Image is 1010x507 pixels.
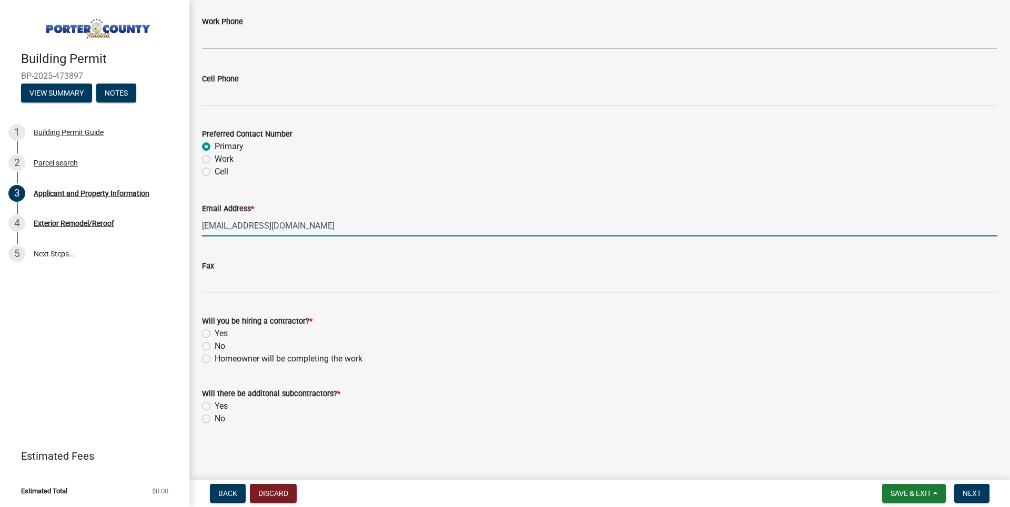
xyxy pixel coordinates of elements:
label: Fax [202,263,214,270]
label: Email Address [202,205,254,213]
div: Exterior Remodel/Reroof [34,220,114,227]
label: Homeowner will be completing the work [215,353,362,365]
span: Save & Exit [891,489,931,498]
img: Porter County, Indiana [21,11,173,40]
label: No [215,340,225,353]
a: Estimated Fees [8,446,173,467]
label: Work [215,153,234,165]
h4: Building Permit [21,51,181,67]
wm-modal-confirm: Notes [96,89,136,98]
label: Primary [215,140,244,153]
div: Applicant and Property Information [34,190,149,197]
label: Will there be additonal subcontractors? [202,390,340,398]
span: $0.00 [152,488,168,494]
button: Save & Exit [882,484,946,503]
span: BP-2025-473897 [21,71,168,81]
label: Cell [215,165,228,178]
div: 2 [8,154,25,171]
label: Cell Phone [202,76,239,83]
button: Notes [96,84,136,102]
button: Discard [250,484,297,503]
span: Back [218,489,237,498]
label: Work Phone [202,18,243,26]
wm-modal-confirm: Summary [21,89,92,98]
label: Yes [215,400,228,412]
div: 3 [8,185,25,202]
span: Estimated Total [21,488,67,494]
div: Building Permit Guide [34,129,104,136]
span: Next [963,489,981,498]
label: No [215,412,225,425]
div: 4 [8,215,25,232]
button: View Summary [21,84,92,102]
div: Parcel search [34,159,78,167]
label: Will you be hiring a contractor? [202,318,312,325]
label: Preferred Contact Number [202,131,292,138]
div: 1 [8,124,25,141]
div: 5 [8,245,25,262]
button: Back [210,484,246,503]
label: Yes [215,327,228,340]
button: Next [954,484,989,503]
